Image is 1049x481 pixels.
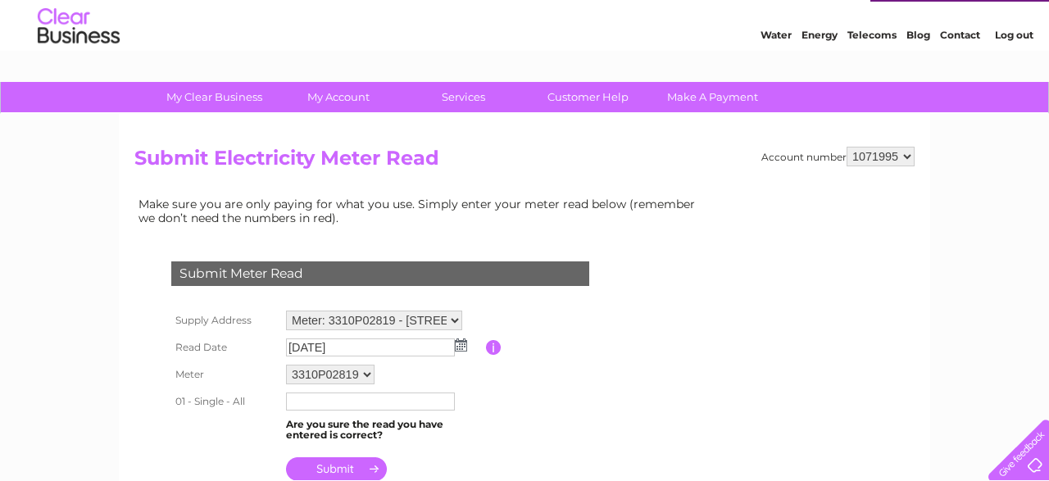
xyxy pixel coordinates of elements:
a: Customer Help [520,82,656,112]
a: Log out [995,70,1033,82]
a: Contact [940,70,980,82]
a: 0333 014 3131 [740,8,853,29]
img: ... [455,338,467,352]
th: 01 - Single - All [167,388,282,415]
td: Make sure you are only paying for what you use. Simply enter your meter read below (remember we d... [134,193,708,228]
td: Are you sure the read you have entered is correct? [282,415,486,446]
a: My Clear Business [147,82,282,112]
div: Submit Meter Read [171,261,589,286]
h2: Submit Electricity Meter Read [134,147,915,178]
a: My Account [271,82,406,112]
a: Energy [802,70,838,82]
a: Services [396,82,531,112]
img: logo.png [37,43,120,93]
a: Make A Payment [645,82,780,112]
a: Water [761,70,792,82]
th: Supply Address [167,306,282,334]
div: Account number [761,147,915,166]
div: Clear Business is a trading name of Verastar Limited (registered in [GEOGRAPHIC_DATA] No. 3667643... [139,9,913,79]
a: Blog [906,70,930,82]
a: Telecoms [847,70,897,82]
th: Meter [167,361,282,388]
input: Submit [286,457,387,480]
input: Information [486,340,502,355]
th: Read Date [167,334,282,361]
